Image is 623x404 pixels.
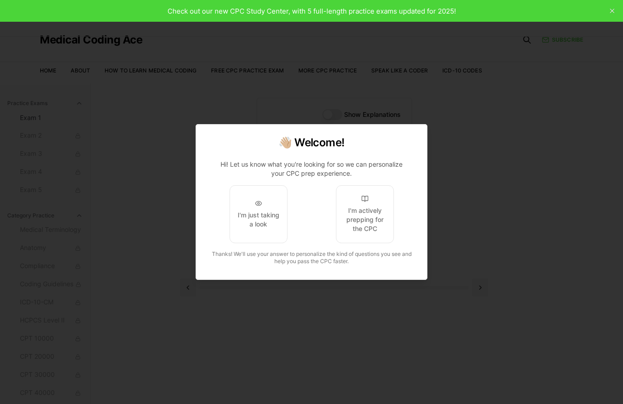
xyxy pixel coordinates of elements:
button: I'm actively prepping for the CPC [336,185,394,243]
div: I'm actively prepping for the CPC [344,206,386,233]
button: I'm just taking a look [230,185,288,243]
p: Hi! Let us know what you're looking for so we can personalize your CPC prep experience. [214,160,409,178]
span: Thanks! We'll use your answer to personalize the kind of questions you see and help you pass the ... [212,250,412,265]
div: I'm just taking a look [237,211,280,229]
h2: 👋🏼 Welcome! [207,135,416,150]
